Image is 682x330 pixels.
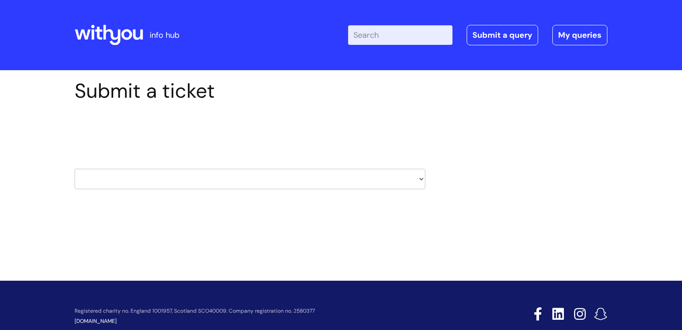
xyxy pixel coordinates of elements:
p: info hub [150,28,179,42]
a: My queries [552,25,607,45]
p: Registered charity no. England 1001957, Scotland SCO40009. Company registration no. 2580377 [75,308,471,314]
a: [DOMAIN_NAME] [75,318,117,325]
h2: Select issue type [75,123,425,140]
input: Search [348,25,452,45]
a: Submit a query [467,25,538,45]
h1: Submit a ticket [75,79,425,103]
